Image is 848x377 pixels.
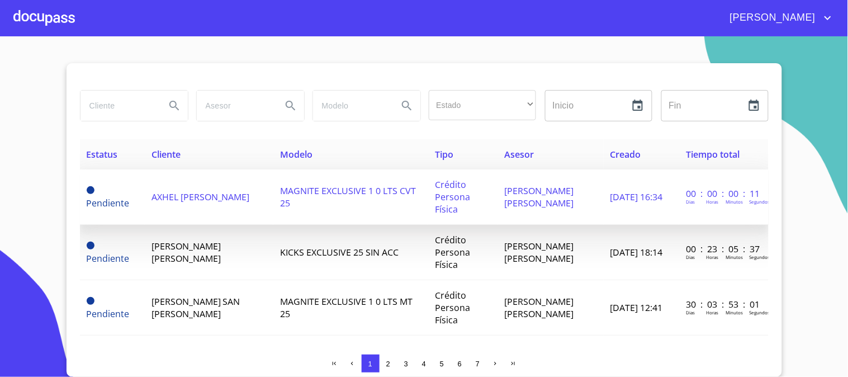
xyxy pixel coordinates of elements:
[686,298,761,310] p: 30 : 03 : 53 : 01
[397,355,415,373] button: 3
[422,360,426,368] span: 4
[726,199,743,205] p: Minutos
[429,90,536,120] div: ​
[726,309,743,315] p: Minutos
[151,240,221,265] span: [PERSON_NAME] [PERSON_NAME]
[87,242,94,249] span: Pendiente
[722,9,821,27] span: [PERSON_NAME]
[87,252,130,265] span: Pendiente
[87,186,94,194] span: Pendiente
[469,355,487,373] button: 7
[415,355,433,373] button: 4
[151,148,181,161] span: Cliente
[451,355,469,373] button: 6
[435,148,453,161] span: Tipo
[610,246,663,258] span: [DATE] 18:14
[80,91,157,121] input: search
[404,360,408,368] span: 3
[610,345,665,369] span: 07/ago./2025 17:09
[505,148,534,161] span: Asesor
[87,297,94,305] span: Pendiente
[386,360,390,368] span: 2
[610,301,663,314] span: [DATE] 12:41
[686,199,695,205] p: Dias
[151,295,240,320] span: [PERSON_NAME] SAN [PERSON_NAME]
[87,308,130,320] span: Pendiente
[277,92,304,119] button: Search
[368,360,372,368] span: 1
[686,187,761,200] p: 00 : 00 : 00 : 11
[394,92,420,119] button: Search
[610,148,641,161] span: Creado
[380,355,397,373] button: 2
[161,92,188,119] button: Search
[686,254,695,260] p: Dias
[362,355,380,373] button: 1
[686,243,761,255] p: 00 : 23 : 05 : 37
[686,148,740,161] span: Tiempo total
[706,309,718,315] p: Horas
[505,345,574,369] span: [PERSON_NAME] [PERSON_NAME]
[435,178,470,215] span: Crédito Persona Física
[435,234,470,271] span: Crédito Persona Física
[610,191,663,203] span: [DATE] 16:34
[280,246,399,258] span: KICKS EXCLUSIVE 25 SIN ACC
[706,254,718,260] p: Horas
[87,148,118,161] span: Estatus
[476,360,480,368] span: 7
[749,254,770,260] p: Segundos
[151,345,221,369] span: [PERSON_NAME] [PERSON_NAME]
[505,185,574,209] span: [PERSON_NAME] [PERSON_NAME]
[313,91,389,121] input: search
[280,148,312,161] span: Modelo
[280,295,413,320] span: MAGNITE EXCLUSIVE 1 0 LTS MT 25
[505,240,574,265] span: [PERSON_NAME] [PERSON_NAME]
[706,199,718,205] p: Horas
[749,309,770,315] p: Segundos
[722,9,835,27] button: account of current user
[686,309,695,315] p: Dias
[197,91,273,121] input: search
[151,191,250,203] span: AXHEL [PERSON_NAME]
[435,289,470,326] span: Crédito Persona Física
[433,355,451,373] button: 5
[458,360,462,368] span: 6
[440,360,444,368] span: 5
[87,197,130,209] span: Pendiente
[726,254,743,260] p: Minutos
[749,199,770,205] p: Segundos
[280,185,416,209] span: MAGNITE EXCLUSIVE 1 0 LTS CVT 25
[505,295,574,320] span: [PERSON_NAME] [PERSON_NAME]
